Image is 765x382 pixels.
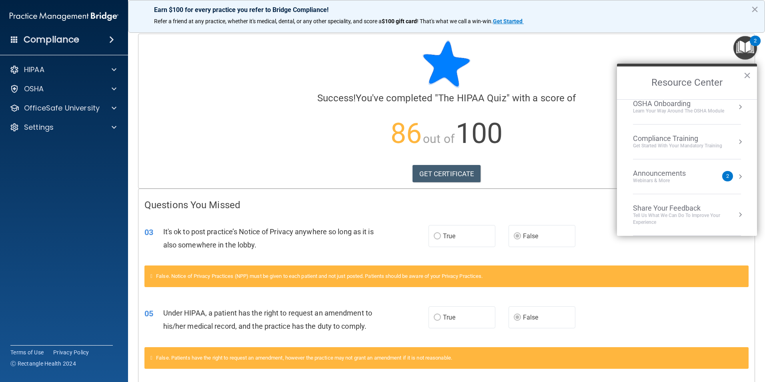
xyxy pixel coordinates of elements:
span: 86 [391,117,422,150]
div: OSHA Onboarding [633,99,724,108]
strong: $100 gift card [382,18,417,24]
img: blue-star-rounded.9d042014.png [423,40,471,88]
span: True [443,314,455,321]
span: Ⓒ Rectangle Health 2024 [10,360,76,368]
button: Open Resource Center, 2 new notifications [733,36,757,60]
div: Webinars & More [633,177,702,184]
p: Earn $100 for every practice you refer to Bridge Compliance! [154,6,739,14]
span: 100 [456,117,503,150]
div: 2 [754,41,757,51]
span: False [523,314,539,321]
a: HIPAA [10,65,116,74]
span: Refer a friend at any practice, whether it's medical, dental, or any other speciality, and score a [154,18,382,24]
a: Settings [10,123,116,132]
a: OfficeSafe University [10,103,116,113]
h4: You've completed " " with a score of [144,93,749,103]
button: Close [743,69,751,82]
a: Get Started [493,18,524,24]
p: Settings [24,123,54,132]
p: OSHA [24,84,44,94]
a: OSHA [10,84,116,94]
span: ! That's what we call a win-win. [417,18,493,24]
span: 05 [144,309,153,318]
span: 03 [144,227,153,237]
span: False [523,232,539,240]
h2: Resource Center [617,66,757,99]
a: Terms of Use [10,348,44,356]
p: HIPAA [24,65,44,74]
div: Announcements [633,169,702,178]
p: OfficeSafe University [24,103,100,113]
h4: Questions You Missed [144,200,749,210]
a: GET CERTIFICATE [413,165,481,183]
strong: Get Started [493,18,523,24]
span: False. Notice of Privacy Practices (NPP) must be given to each patient and not just posted. Patie... [156,273,483,279]
span: Under HIPAA, a patient has the right to request an amendment to his/her medical record, and the p... [163,309,372,330]
div: Learn your way around the OSHA module [633,108,724,115]
span: False. Patients have the right to request an amendment, however the practice may not grant an ame... [156,355,452,361]
div: Compliance Training [633,134,722,143]
span: The HIPAA Quiz [438,92,506,104]
input: False [514,233,521,239]
div: Tell Us What We Can Do to Improve Your Experience [633,212,741,226]
h4: Compliance [24,34,79,45]
input: False [514,315,521,321]
span: True [443,232,455,240]
div: Share Your Feedback [633,204,741,213]
span: out of [423,132,455,146]
span: It's ok to post practice’s Notice of Privacy anywhere so long as it is also somewhere in the lobby. [163,227,374,249]
input: True [434,233,441,239]
button: Close [751,3,759,16]
div: Resource Center [617,64,757,236]
input: True [434,315,441,321]
span: Success! [317,92,356,104]
img: PMB logo [10,8,118,24]
div: Get Started with your mandatory training [633,143,722,149]
a: Privacy Policy [53,348,89,356]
